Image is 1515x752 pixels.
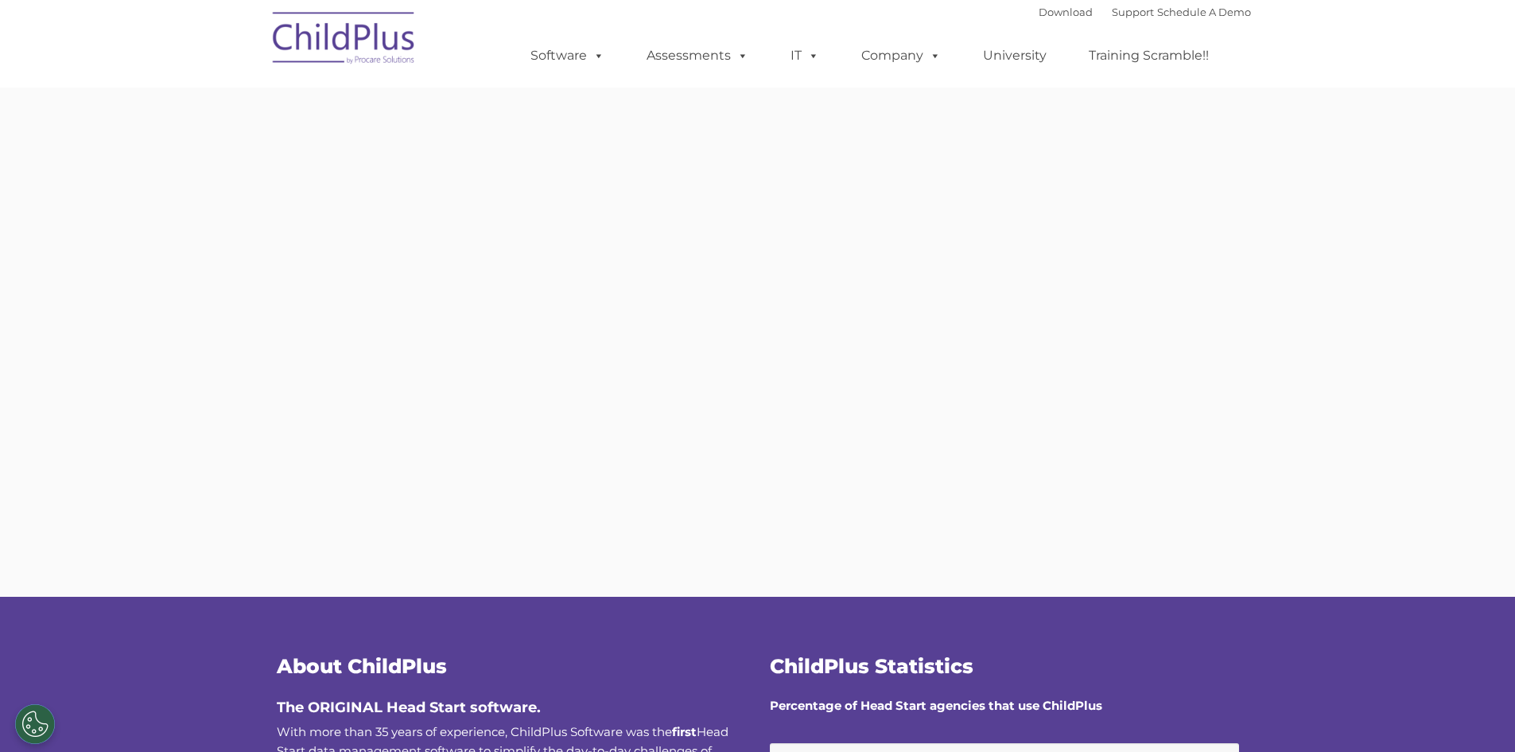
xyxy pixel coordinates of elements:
[1112,6,1154,18] a: Support
[775,40,835,72] a: IT
[672,724,697,739] b: first
[967,40,1062,72] a: University
[770,654,973,678] span: ChildPlus Statistics
[515,40,620,72] a: Software
[1039,6,1251,18] font: |
[1073,40,1225,72] a: Training Scramble!!
[277,699,541,716] span: The ORIGINAL Head Start software.
[631,40,764,72] a: Assessments
[277,654,447,678] span: About ChildPlus
[770,698,1102,713] strong: Percentage of Head Start agencies that use ChildPlus
[265,1,424,80] img: ChildPlus by Procare Solutions
[1039,6,1093,18] a: Download
[15,704,55,744] button: Cookies Settings
[1157,6,1251,18] a: Schedule A Demo
[845,40,957,72] a: Company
